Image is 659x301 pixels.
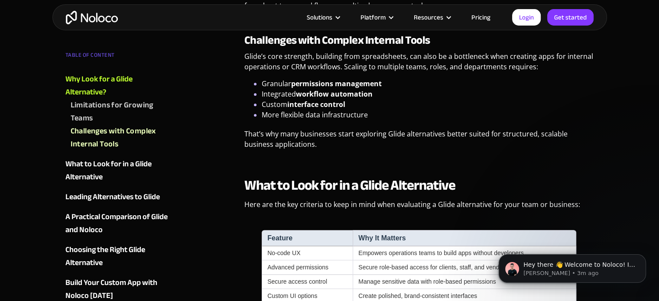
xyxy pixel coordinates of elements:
[262,78,594,89] li: Granular
[244,51,594,78] p: Glide’s core strength, building from spreadsheets, can also be a bottleneck when creating apps fo...
[65,191,160,204] div: Leading Alternatives to Glide
[262,275,353,289] td: Secure access control
[65,158,170,184] a: What to Look for in a Glide Alternative
[353,260,576,275] td: Secure role-based access for clients, staff, and vendors
[353,246,576,260] td: Empowers operations teams to build apps without developers
[486,236,659,297] iframe: Intercom notifications message
[65,191,170,204] a: Leading Alternatives to Glide
[244,129,594,156] p: That’s why many businesses start exploring Glide alternatives better suited for structured, scala...
[244,199,594,216] p: Here are the key criteria to keep in mind when evaluating a Glide alternative for your team or bu...
[353,275,576,289] td: Manage sensitive data with role-based permissions
[350,12,403,23] div: Platform
[262,110,594,120] li: More flexible data infrastructure
[244,172,456,198] strong: What to Look for in a Glide Alternative
[307,12,332,23] div: Solutions
[262,89,594,99] li: Integrated
[291,79,382,88] strong: permissions management
[296,12,350,23] div: Solutions
[512,9,541,26] a: Login
[262,260,353,275] td: Advanced permissions
[287,100,345,109] strong: interface control
[262,230,353,246] th: Feature
[414,12,443,23] div: Resources
[71,125,170,151] a: Challenges with Complex Internal Tools
[262,246,353,260] td: No-code UX
[65,243,170,269] a: Choosing the Right Glide Alternative
[244,29,430,51] strong: Challenges with Complex Internal Tools
[262,99,594,110] li: Custom
[65,73,170,99] a: Why Look for a Glide Alternative?
[296,89,373,99] strong: workflow automation
[65,210,170,236] a: A Practical Comparison of Glide and Noloco
[353,230,576,246] th: Why It Matters
[360,12,386,23] div: Platform
[403,12,461,23] div: Resources
[461,12,501,23] a: Pricing
[71,99,170,125] a: Limitations for Growing Teams
[66,11,118,24] a: home
[65,49,170,66] div: TABLE OF CONTENT
[547,9,594,26] a: Get started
